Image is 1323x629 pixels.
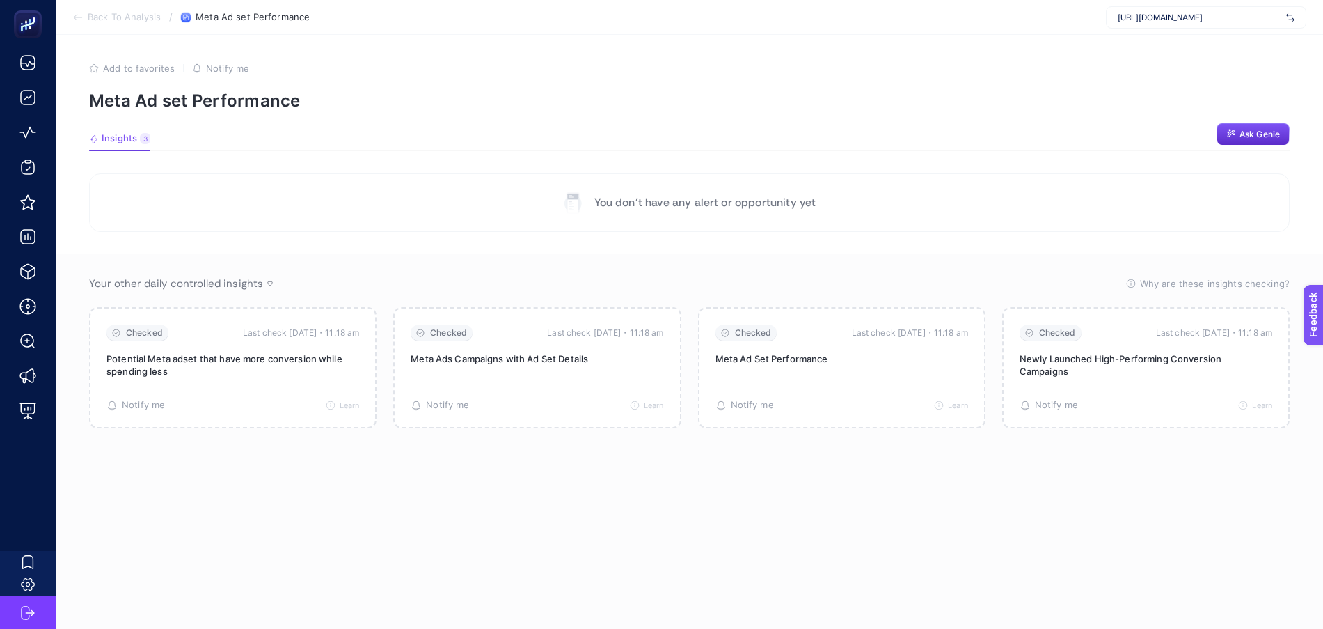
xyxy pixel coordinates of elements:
p: Meta Ad set Performance [89,91,1290,111]
span: Meta Ad set Performance [196,12,310,23]
button: Notify me [192,63,249,74]
span: Your other daily controlled insights [89,277,263,290]
time: Last check [DATE]・11:18 am [1156,326,1272,340]
span: Checked [1039,328,1076,339]
span: Notify me [731,400,774,411]
span: Notify me [1035,400,1078,411]
p: Newly Launched High-Performing Conversion Campaigns [1020,352,1272,378]
p: Meta Ads Campaigns with Ad Set Details [411,352,663,365]
span: Learn [644,401,664,410]
span: Why are these insights checking? [1140,277,1290,290]
button: Learn [1238,401,1272,410]
span: Feedback [8,4,53,15]
section: Passive Insight Packages [89,307,1290,428]
p: You don’t have any alert or opportunity yet [594,194,816,211]
span: Notify me [426,400,469,411]
span: Back To Analysis [88,12,161,23]
span: Checked [126,328,163,339]
span: [URL][DOMAIN_NAME] [1118,12,1281,23]
button: Notify me [1020,400,1078,411]
span: Ask Genie [1239,129,1280,140]
button: Notify me [715,400,774,411]
span: Checked [735,328,772,339]
time: Last check [DATE]・11:18 am [547,326,663,340]
span: Notify me [206,63,249,74]
div: 3 [140,133,150,144]
span: Learn [340,401,360,410]
span: Learn [1252,401,1272,410]
img: svg%3e [1286,10,1294,24]
time: Last check [DATE]・11:18 am [243,326,359,340]
time: Last check [DATE]・11:18 am [852,326,968,340]
button: Learn [934,401,968,410]
span: Checked [430,328,467,339]
button: Ask Genie [1217,123,1290,146]
span: Learn [948,401,968,410]
p: Potential Meta adset that have more conversion while spending less [106,352,359,378]
span: Add to favorites [103,63,175,74]
button: Notify me [411,400,469,411]
span: / [169,11,173,22]
button: Add to favorites [89,63,175,74]
button: Learn [630,401,664,410]
button: Learn [326,401,360,410]
p: Meta Ad Set Performance [715,352,968,365]
span: Notify me [122,400,165,411]
span: Insights [102,133,137,144]
button: Notify me [106,400,165,411]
